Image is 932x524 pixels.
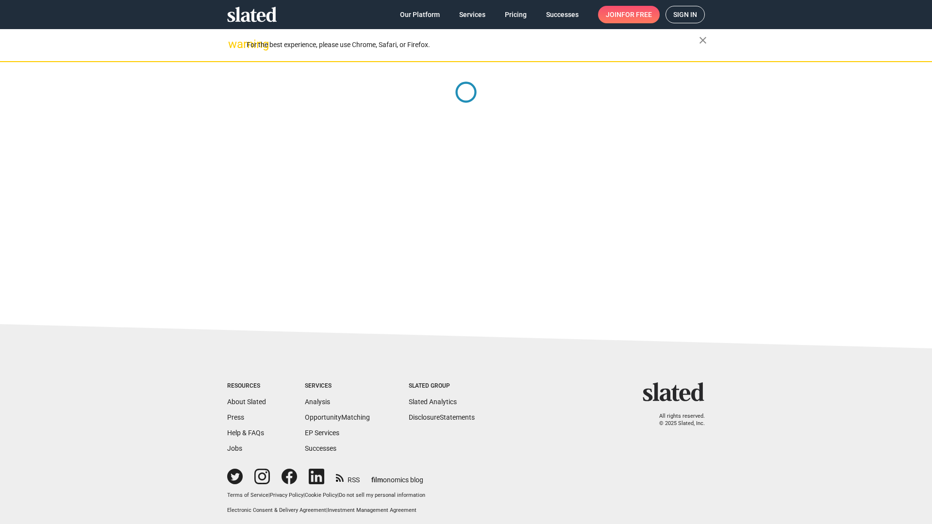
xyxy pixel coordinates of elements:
[336,470,360,485] a: RSS
[337,492,339,498] span: |
[305,429,339,437] a: EP Services
[497,6,534,23] a: Pricing
[392,6,448,23] a: Our Platform
[649,413,705,427] p: All rights reserved. © 2025 Slated, Inc.
[227,492,268,498] a: Terms of Service
[270,492,303,498] a: Privacy Policy
[305,492,337,498] a: Cookie Policy
[305,444,336,452] a: Successes
[400,6,440,23] span: Our Platform
[227,382,266,390] div: Resources
[546,6,579,23] span: Successes
[371,468,423,485] a: filmonomics blog
[227,413,244,421] a: Press
[673,6,697,23] span: Sign in
[621,6,652,23] span: for free
[459,6,485,23] span: Services
[339,492,425,499] button: Do not sell my personal information
[228,38,240,50] mat-icon: warning
[328,507,416,513] a: Investment Management Agreement
[303,492,305,498] span: |
[697,34,709,46] mat-icon: close
[409,382,475,390] div: Slated Group
[505,6,527,23] span: Pricing
[305,398,330,406] a: Analysis
[268,492,270,498] span: |
[598,6,660,23] a: Joinfor free
[451,6,493,23] a: Services
[227,444,242,452] a: Jobs
[227,507,326,513] a: Electronic Consent & Delivery Agreement
[227,429,264,437] a: Help & FAQs
[227,398,266,406] a: About Slated
[409,413,475,421] a: DisclosureStatements
[666,6,705,23] a: Sign in
[247,38,699,51] div: For the best experience, please use Chrome, Safari, or Firefox.
[409,398,457,406] a: Slated Analytics
[326,507,328,513] span: |
[305,413,370,421] a: OpportunityMatching
[538,6,586,23] a: Successes
[371,476,383,484] span: film
[606,6,652,23] span: Join
[305,382,370,390] div: Services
